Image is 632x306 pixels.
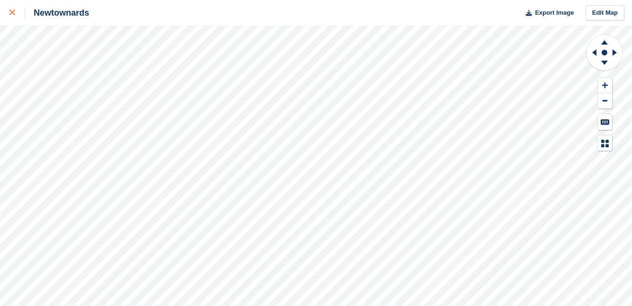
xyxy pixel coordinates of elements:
button: Keyboard Shortcuts [598,114,612,130]
span: Export Image [535,8,574,18]
div: Newtownards [25,7,89,18]
button: Zoom In [598,78,612,93]
button: Map Legend [598,135,612,151]
button: Zoom Out [598,93,612,109]
a: Edit Map [586,5,624,21]
button: Export Image [520,5,574,21]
